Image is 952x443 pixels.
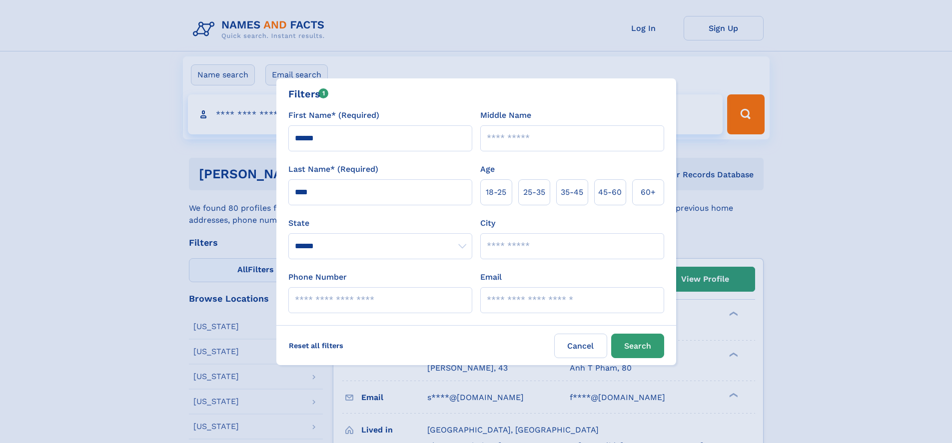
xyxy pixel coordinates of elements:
[288,217,472,229] label: State
[480,163,495,175] label: Age
[288,271,347,283] label: Phone Number
[641,186,656,198] span: 60+
[561,186,583,198] span: 35‑45
[282,334,350,358] label: Reset all filters
[288,163,378,175] label: Last Name* (Required)
[480,271,502,283] label: Email
[288,86,329,101] div: Filters
[598,186,622,198] span: 45‑60
[523,186,545,198] span: 25‑35
[480,217,495,229] label: City
[486,186,506,198] span: 18‑25
[611,334,664,358] button: Search
[554,334,607,358] label: Cancel
[480,109,531,121] label: Middle Name
[288,109,379,121] label: First Name* (Required)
